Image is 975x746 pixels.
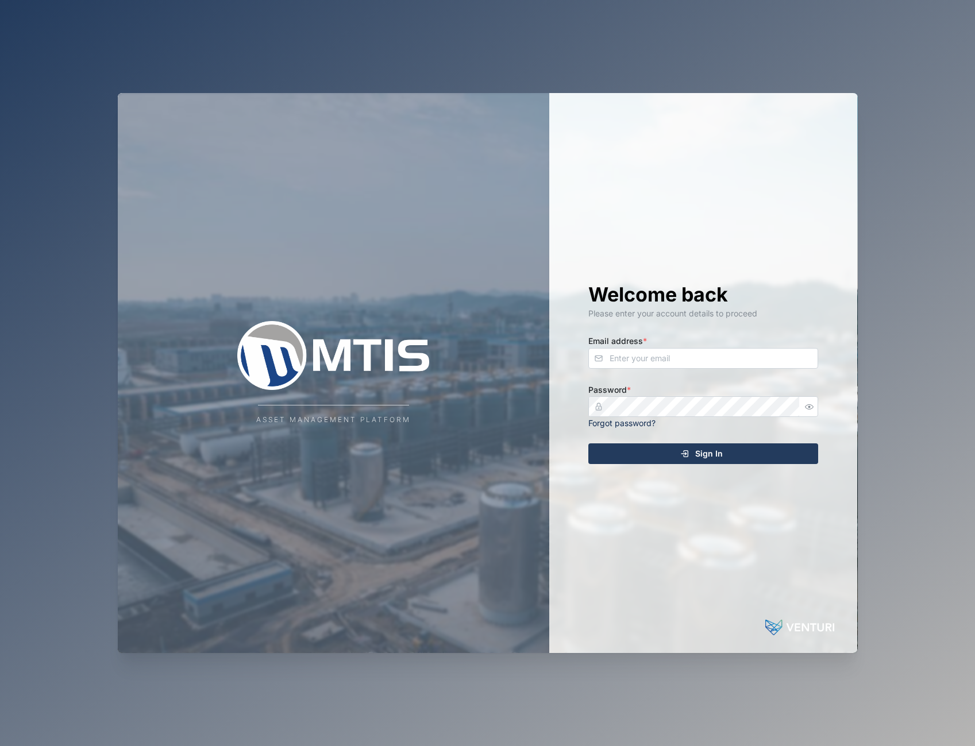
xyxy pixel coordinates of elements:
label: Password [588,384,631,396]
div: Please enter your account details to proceed [588,307,818,320]
a: Forgot password? [588,418,656,428]
button: Sign In [588,443,818,464]
label: Email address [588,335,647,347]
h1: Welcome back [588,282,818,307]
img: Powered by: Venturi [765,616,834,639]
input: Enter your email [588,348,818,369]
img: Company Logo [218,321,448,390]
span: Sign In [695,444,723,463]
div: Asset Management Platform [256,415,411,426]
